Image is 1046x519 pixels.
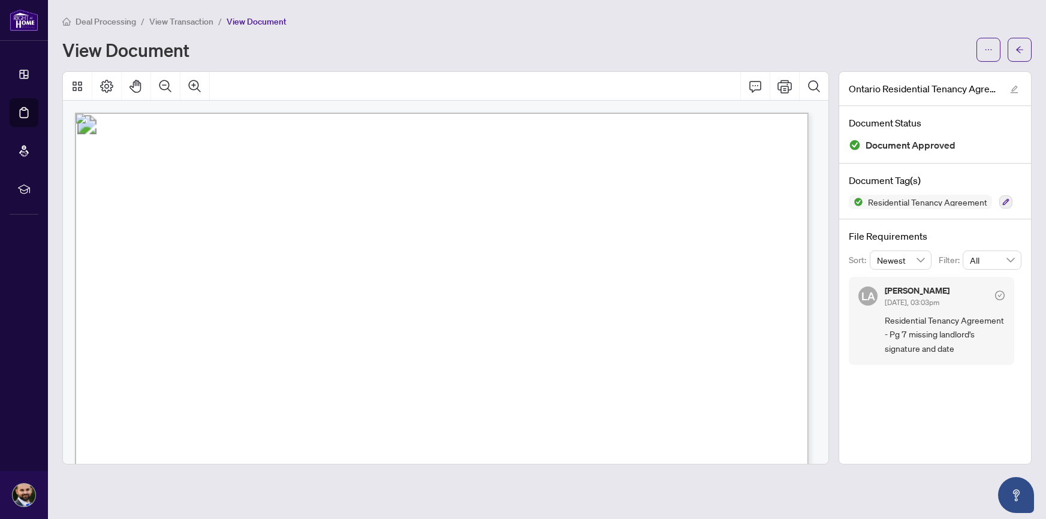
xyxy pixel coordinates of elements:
span: Newest [877,251,925,269]
span: View Document [227,16,287,27]
h5: [PERSON_NAME] [885,286,949,295]
span: ellipsis [984,46,993,54]
p: Filter: [939,254,963,267]
span: home [62,17,71,26]
span: check-circle [995,291,1005,300]
span: Deal Processing [76,16,136,27]
h1: View Document [62,40,189,59]
p: Sort: [849,254,870,267]
li: / [218,14,222,28]
img: Status Icon [849,195,863,209]
h4: Document Tag(s) [849,173,1021,188]
img: Profile Icon [13,484,35,506]
img: logo [10,9,38,31]
button: Open asap [998,477,1034,513]
span: All [970,251,1014,269]
span: Residential Tenancy Agreement - Pg 7 missing landlord's signature and date [885,313,1005,355]
h4: File Requirements [849,229,1021,243]
span: Document Approved [866,137,955,153]
span: LA [861,288,875,304]
li: / [141,14,144,28]
span: View Transaction [149,16,213,27]
span: [DATE], 03:03pm [885,298,939,307]
span: edit [1010,85,1018,93]
span: arrow-left [1015,46,1024,54]
h4: Document Status [849,116,1021,130]
span: Residential Tenancy Agreement [863,198,992,206]
img: Document Status [849,139,861,151]
span: Ontario Residential Tenancy Agreement - PropTx-OREA_[DATE] 00_01_49.pdf [849,82,999,96]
